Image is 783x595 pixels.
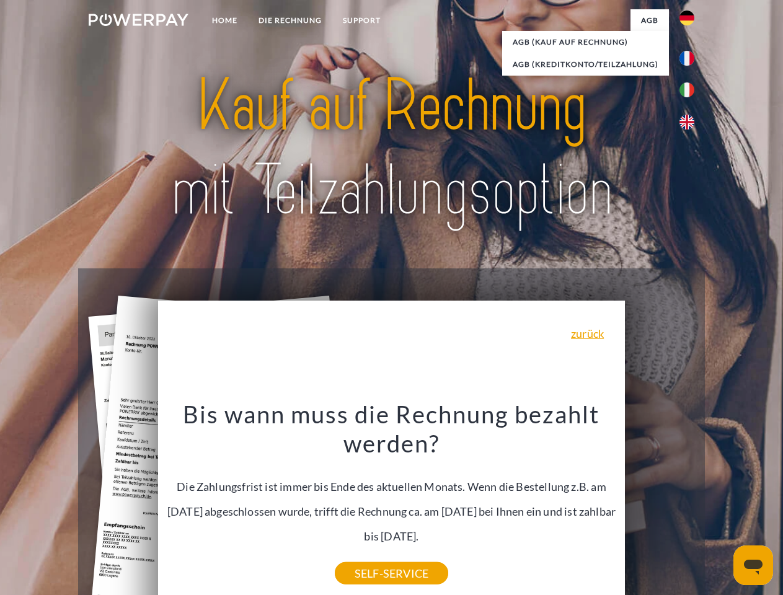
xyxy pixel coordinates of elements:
[630,9,669,32] a: agb
[201,9,248,32] a: Home
[335,562,448,584] a: SELF-SERVICE
[89,14,188,26] img: logo-powerpay-white.svg
[332,9,391,32] a: SUPPORT
[679,115,694,130] img: en
[166,399,618,459] h3: Bis wann muss die Rechnung bezahlt werden?
[118,59,665,237] img: title-powerpay_de.svg
[733,545,773,585] iframe: Schaltfläche zum Öffnen des Messaging-Fensters
[679,51,694,66] img: fr
[166,399,618,573] div: Die Zahlungsfrist ist immer bis Ende des aktuellen Monats. Wenn die Bestellung z.B. am [DATE] abg...
[248,9,332,32] a: DIE RECHNUNG
[502,31,669,53] a: AGB (Kauf auf Rechnung)
[679,82,694,97] img: it
[571,328,604,339] a: zurück
[679,11,694,25] img: de
[502,53,669,76] a: AGB (Kreditkonto/Teilzahlung)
